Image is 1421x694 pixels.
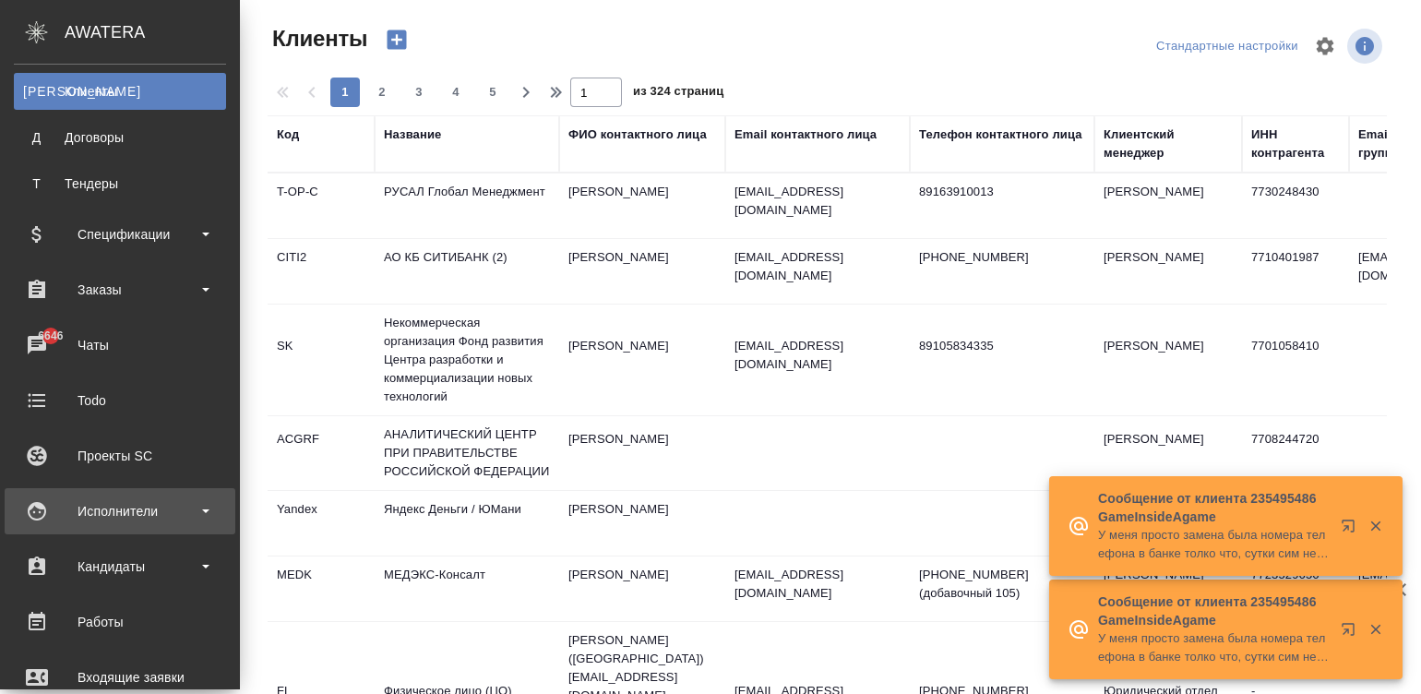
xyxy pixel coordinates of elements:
div: Договоры [23,128,217,147]
span: Посмотреть информацию [1347,29,1386,64]
a: Todo [5,377,235,424]
span: 4 [441,83,471,102]
div: Кандидаты [14,553,226,580]
div: Спецификации [14,221,226,248]
span: 3 [404,83,434,102]
div: Телефон контактного лица [919,126,1082,144]
td: [PERSON_NAME] [559,239,725,304]
span: 5 [478,83,507,102]
div: Входящие заявки [14,664,226,691]
td: SK [268,328,375,392]
button: 4 [441,78,471,107]
button: Закрыть [1356,621,1394,638]
td: ACGRF [268,421,375,485]
td: [PERSON_NAME] [1094,328,1242,392]
td: [PERSON_NAME] [559,328,725,392]
div: Чаты [14,331,226,359]
p: [EMAIL_ADDRESS][DOMAIN_NAME] [734,566,901,603]
div: Тендеры [23,174,217,193]
p: [PHONE_NUMBER] [919,248,1085,267]
span: 2 [367,83,397,102]
a: [PERSON_NAME]Клиенты [14,73,226,110]
p: Сообщение от клиента 235495486 GameInsideAgame [1098,592,1329,629]
td: 7701058410 [1242,328,1349,392]
p: [EMAIL_ADDRESS][DOMAIN_NAME] [734,337,901,374]
div: Заказы [14,276,226,304]
a: ДДоговоры [14,119,226,156]
td: [PERSON_NAME] [559,173,725,238]
a: ТТендеры [14,165,226,202]
td: [PERSON_NAME] [1094,421,1242,485]
td: Yandex [268,491,375,556]
a: Работы [5,599,235,645]
td: Некоммерческая организация Фонд развития Центра разработки и коммерциализации новых технологий [375,305,559,415]
div: Исполнители [14,497,226,525]
td: АНАЛИТИЧЕСКИЙ ЦЕНТР ПРИ ПРАВИТЕЛЬСТВЕ РОССИЙСКОЙ ФЕДЕРАЦИИ [375,416,559,490]
td: [PERSON_NAME] [559,491,725,556]
div: Название [384,126,441,144]
p: [EMAIL_ADDRESS][DOMAIN_NAME] [734,248,901,285]
p: 89163910013 [919,183,1085,201]
td: [PERSON_NAME] [559,421,725,485]
div: split button [1152,32,1303,61]
span: Клиенты [268,24,367,54]
div: Клиентский менеджер [1104,126,1233,162]
span: из 324 страниц [633,80,723,107]
div: ФИО контактного лица [568,126,707,144]
td: 7710401987 [1242,239,1349,304]
div: Проекты SC [14,442,226,470]
button: 3 [404,78,434,107]
span: Настроить таблицу [1303,24,1347,68]
span: 6646 [27,327,74,345]
td: МЕДЭКС-Консалт [375,556,559,621]
button: Открыть в новой вкладке [1330,508,1374,552]
td: CITI2 [268,239,375,304]
a: Проекты SC [5,433,235,479]
td: [PERSON_NAME] [1094,239,1242,304]
button: 5 [478,78,507,107]
button: 2 [367,78,397,107]
p: [EMAIL_ADDRESS][DOMAIN_NAME] [734,183,901,220]
td: 7730248430 [1242,173,1349,238]
td: АО КБ СИТИБАНК (2) [375,239,559,304]
p: 89105834335 [919,337,1085,355]
td: T-OP-C [268,173,375,238]
p: У меня просто замена была номера телефона в банке толко что, сутки сим не приходят [1098,629,1329,666]
td: РУСАЛ Глобал Менеджмент [375,173,559,238]
button: Открыть в новой вкладке [1330,611,1374,655]
div: Код [277,126,299,144]
td: [PERSON_NAME] [559,556,725,621]
p: Сообщение от клиента 235495486 GameInsideAgame [1098,489,1329,526]
td: MEDK [268,556,375,621]
div: AWATERA [65,14,240,51]
td: Яндекс Деньги / ЮМани [375,491,559,556]
a: 6646Чаты [5,322,235,368]
p: У меня просто замена была номера телефона в банке толко что, сутки сим не приходят [1098,526,1329,563]
td: 7708244720 [1242,421,1349,485]
button: Закрыть [1356,518,1394,534]
div: Клиенты [23,82,217,101]
div: ИНН контрагента [1251,126,1340,162]
div: Работы [14,608,226,636]
p: [PHONE_NUMBER] (добавочный 105) [919,566,1085,603]
div: Email контактного лица [734,126,877,144]
button: Создать [375,24,419,55]
td: [PERSON_NAME] [1094,173,1242,238]
div: Todo [14,387,226,414]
